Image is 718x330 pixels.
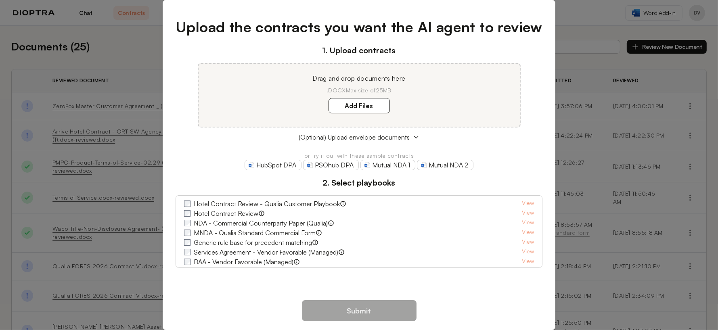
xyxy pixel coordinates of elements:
[360,160,415,170] a: Mutual NDA 1
[176,132,542,142] button: (Optional) Upload envelope documents
[194,267,366,276] label: NDA - Start-Up Commercial - Discloser Favorable (Managed)
[208,73,510,83] p: Drag and drop documents here
[522,199,534,209] a: View
[522,267,534,276] a: View
[522,228,534,238] a: View
[176,152,542,160] p: or try it out with these sample contracts
[522,238,534,247] a: View
[194,218,328,228] label: NDA - Commercial Counterparty Paper (Qualia)
[417,160,473,170] a: Mutual NDA 2
[302,300,417,321] button: Submit
[194,228,316,238] label: MNDA - Qualia Standard Commercial Form
[303,160,359,170] a: PSOhub DPA
[194,209,258,218] label: Hotel Contract Review
[194,199,340,209] label: Hotel Contract Review - Qualia Customer Playbook
[522,257,534,267] a: View
[208,86,510,94] p: .DOCX Max size of 25MB
[522,209,534,218] a: View
[329,98,390,113] label: Add Files
[194,247,338,257] label: Services Agreement - Vendor Favorable (Managed)
[245,160,301,170] a: HubSpot DPA
[176,177,542,189] h3: 2. Select playbooks
[176,16,542,38] h1: Upload the contracts you want the AI agent to review
[194,238,312,247] label: Generic rule base for precedent matching
[522,218,534,228] a: View
[176,44,542,56] h3: 1. Upload contracts
[522,247,534,257] a: View
[299,132,410,142] span: (Optional) Upload envelope documents
[194,257,293,267] label: BAA - Vendor Favorable (Managed)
